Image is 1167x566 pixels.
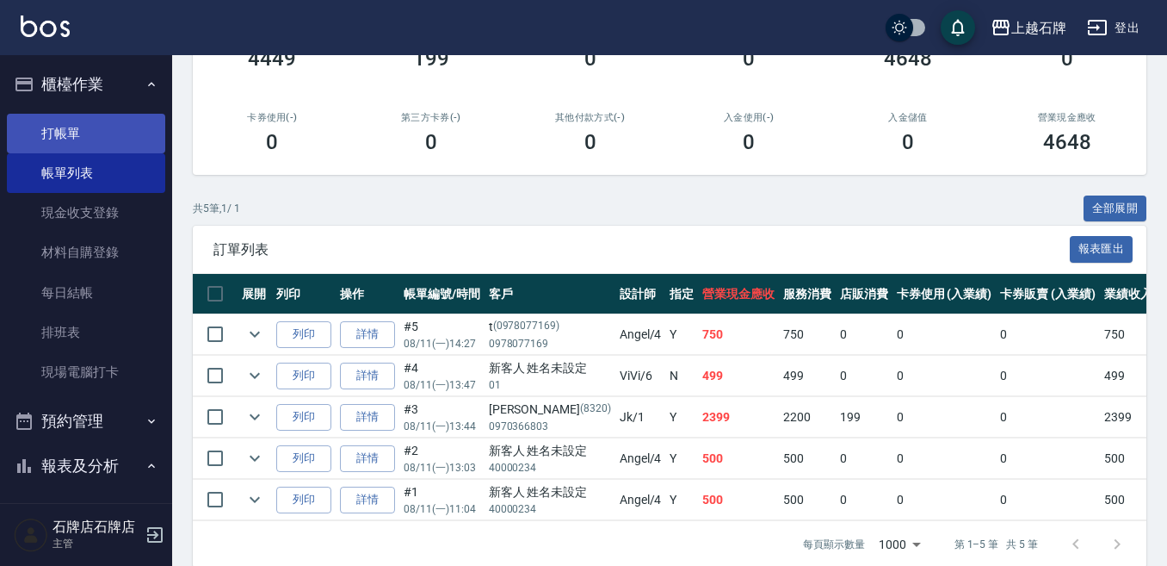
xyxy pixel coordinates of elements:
h3: 4648 [1043,130,1091,154]
div: 上越石牌 [1011,17,1066,39]
td: #4 [399,356,485,396]
p: 08/11 (一) 11:04 [404,501,480,517]
h3: 0 [584,130,596,154]
td: 499 [698,356,779,396]
p: 0978077169 [489,336,611,351]
a: 詳情 [340,404,395,431]
td: 0 [836,438,892,479]
td: 750 [1100,314,1157,355]
td: #2 [399,438,485,479]
h2: 其他付款方式(-) [531,112,649,123]
td: 0 [892,356,997,396]
th: 列印 [272,274,336,314]
th: 帳單編號/時間 [399,274,485,314]
button: expand row [242,404,268,430]
h3: 0 [743,47,755,71]
h2: 入金儲值 [849,112,967,123]
td: 0 [996,397,1100,438]
td: 0 [892,314,997,355]
a: 詳情 [340,487,395,513]
td: 2399 [698,397,779,438]
td: 500 [779,438,836,479]
th: 卡券販賣 (入業績) [996,274,1100,314]
a: 報表目錄 [7,494,165,534]
th: 店販消費 [836,274,892,314]
h2: 卡券使用(-) [213,112,331,123]
th: 操作 [336,274,399,314]
a: 現金收支登錄 [7,193,165,233]
td: 0 [836,356,892,396]
th: 服務消費 [779,274,836,314]
a: 報表匯出 [1070,240,1133,257]
th: 設計師 [615,274,666,314]
td: #3 [399,397,485,438]
button: 列印 [276,445,331,472]
td: 499 [1100,356,1157,396]
th: 營業現金應收 [698,274,779,314]
td: Y [665,480,698,520]
td: 0 [996,480,1100,520]
button: 預約管理 [7,399,165,444]
td: 199 [836,397,892,438]
button: 報表及分析 [7,444,165,488]
td: 0 [996,314,1100,355]
div: 新客人 姓名未設定 [489,483,611,501]
h3: 199 [413,47,449,71]
p: 08/11 (一) 13:47 [404,377,480,393]
button: save [941,10,975,45]
td: 0 [996,438,1100,479]
a: 帳單列表 [7,153,165,193]
a: 打帳單 [7,114,165,153]
td: Angel /4 [615,314,666,355]
div: 新客人 姓名未設定 [489,442,611,460]
h3: 0 [743,130,755,154]
span: 訂單列表 [213,241,1070,258]
a: 詳情 [340,321,395,348]
h3: 4648 [884,47,932,71]
td: 500 [779,480,836,520]
th: 客戶 [485,274,615,314]
td: 0 [836,314,892,355]
td: Y [665,397,698,438]
button: 登出 [1080,12,1146,44]
td: 499 [779,356,836,396]
td: 750 [698,314,779,355]
button: expand row [242,321,268,347]
th: 展開 [238,274,272,314]
td: 500 [1100,480,1157,520]
p: (0978077169) [493,318,560,336]
p: 共 5 筆, 1 / 1 [193,201,240,216]
p: 主管 [52,536,140,551]
h2: 入金使用(-) [690,112,808,123]
p: 每頁顯示數量 [803,537,865,552]
h2: 營業現金應收 [1008,112,1126,123]
td: #5 [399,314,485,355]
p: 01 [489,377,611,393]
p: 40000234 [489,460,611,476]
h3: 0 [1061,47,1073,71]
a: 詳情 [340,363,395,389]
button: expand row [242,363,268,389]
p: 08/11 (一) 14:27 [404,336,480,351]
th: 指定 [665,274,698,314]
p: 08/11 (一) 13:44 [404,419,480,434]
td: 0 [892,438,997,479]
button: 列印 [276,363,331,389]
td: 500 [1100,438,1157,479]
th: 業績收入 [1100,274,1157,314]
td: 0 [836,480,892,520]
td: Angel /4 [615,438,666,479]
td: 750 [779,314,836,355]
td: 0 [892,397,997,438]
th: 卡券使用 (入業績) [892,274,997,314]
button: 報表匯出 [1070,236,1133,263]
td: Y [665,438,698,479]
td: 2200 [779,397,836,438]
a: 詳情 [340,445,395,472]
h3: 0 [266,130,278,154]
h3: 0 [902,130,914,154]
p: 40000234 [489,501,611,517]
div: t [489,318,611,336]
td: 0 [996,356,1100,396]
img: Person [14,518,48,552]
